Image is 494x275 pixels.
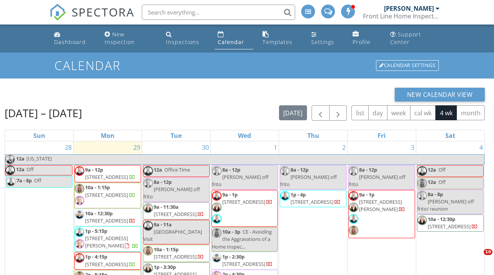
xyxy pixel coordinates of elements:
img: profilenew.jpeg [349,226,358,235]
span: SPECTORA [72,4,135,20]
span: 10a - 1:15p [154,246,179,253]
a: Go to October 4, 2025 [478,141,484,154]
div: Inspections [166,38,199,46]
span: [STREET_ADDRESS] [85,217,128,224]
span: [GEOGRAPHIC_DATA] Visit [143,228,202,242]
button: month [456,105,485,120]
span: [STREET_ADDRESS] [222,260,265,267]
img: sean2_headshot.jpg [5,155,15,164]
span: [PERSON_NAME] off frito [349,174,405,188]
span: 8a - 12p [290,166,309,173]
a: SPECTORA [49,10,135,26]
a: Go to September 30, 2025 [200,141,210,154]
a: Go to October 1, 2025 [272,141,279,154]
img: chrispy_headshot.jpg [5,165,15,175]
a: 1p - 2:30p [STREET_ADDRESS] [222,253,272,267]
div: [PERSON_NAME] [384,5,434,12]
img: chuck_headshot.jpg [212,214,222,224]
a: 1p - 2:30p [STREET_ADDRESS] [212,252,278,269]
input: Search everything... [142,5,295,20]
a: 9a - 11:30a [STREET_ADDRESS] [143,202,210,219]
a: Saturday [444,130,457,141]
span: [STREET_ADDRESS][PERSON_NAME] [85,235,128,249]
img: morris_headshot.jpg [349,203,358,212]
img: chrispy_headshot.jpg [143,166,153,176]
a: New Inspection [102,28,157,49]
button: [DATE] [279,105,307,120]
span: 7a - 8p [16,177,32,184]
span: 10a - 1:15p [85,184,110,191]
span: Off [438,178,446,185]
span: Off [438,166,446,173]
span: [STREET_ADDRESS] [154,211,197,218]
a: Tuesday [169,130,183,141]
span: [STREET_ADDRESS] [154,253,197,260]
a: Monday [99,130,116,141]
img: chrispy_headshot.jpg [417,166,427,176]
a: Go to September 28, 2025 [63,141,73,154]
a: Go to September 29, 2025 [132,141,142,154]
span: [STREET_ADDRESS] [290,198,333,205]
span: CE - Avoiding the Aggravations of a Home Inspec... [212,228,272,250]
a: Go to October 2, 2025 [341,141,347,154]
img: landen_headshot.jpg [212,253,222,263]
div: Calendar [218,38,244,46]
span: 1p - 4p [290,191,306,198]
h2: [DATE] – [DATE] [5,105,82,121]
span: 12a [16,155,25,164]
a: 9a - 12p [STREET_ADDRESS] [74,165,141,182]
a: Company Profile [350,28,381,49]
img: chrispy_headshot.jpg [75,166,84,176]
a: 1p - 4:15p [STREET_ADDRESS] [74,252,141,269]
div: New Inspection [105,31,135,46]
iframe: Intercom live chat [468,249,486,267]
a: 10a - 12:30p [STREET_ADDRESS] [74,209,141,226]
div: Templates [263,38,292,46]
button: list [351,105,369,120]
span: Off [26,166,34,173]
span: [PERSON_NAME] off frito [280,174,337,188]
a: 1p - 4:15p [STREET_ADDRESS] [85,253,135,267]
img: morris_headshot.jpg [212,203,222,212]
a: Go to October 3, 2025 [409,141,416,154]
a: Calendar Settings [375,59,440,72]
div: Calendar Settings [376,60,439,71]
span: 8a - 12p [222,166,240,173]
div: Support Center [390,31,421,46]
a: 1p - 5:15p [STREET_ADDRESS][PERSON_NAME] [85,228,138,249]
span: 8a - 12p [359,166,377,173]
a: 9a - 1p [STREET_ADDRESS] [212,190,278,227]
img: morris_headshot.jpg [143,203,153,213]
span: 10 [484,249,492,255]
a: 10a - 1:15p [STREET_ADDRESS] [143,245,210,262]
img: profilenew.jpeg [143,246,153,255]
span: 1p - 5:15p [85,228,107,234]
img: The Best Home Inspection Software - Spectora [49,4,66,21]
span: [STREET_ADDRESS][PERSON_NAME] [359,198,402,213]
a: Wednesday [236,130,253,141]
span: 9a - 12p [85,166,103,173]
a: 1p - 4p [STREET_ADDRESS] [290,191,341,205]
img: chrispy_headshot.jpg [143,221,153,231]
a: 9a - 12p [STREET_ADDRESS] [85,166,135,180]
a: 9a - 1p [STREET_ADDRESS][PERSON_NAME] [359,191,405,213]
img: chuck_headshot.jpg [280,191,290,201]
span: Office Time [164,166,190,173]
img: image.jpeg [75,239,84,249]
img: chuck_headshot.jpg [349,214,358,224]
img: chuck_headshot.jpg [6,177,16,187]
a: 10a - 1:15p [STREET_ADDRESS] [154,246,204,260]
img: image.jpeg [349,166,358,176]
img: chrispy_headshot.jpg [349,191,358,201]
span: [PERSON_NAME] off frito [143,186,200,200]
img: morris_headshot.jpg [143,264,153,273]
button: week [387,105,410,120]
a: 9a - 1p [STREET_ADDRESS] [222,191,272,205]
span: 12a [16,165,25,175]
span: [PERSON_NAME] off frito [212,174,269,188]
img: landen_headshot.jpg [75,210,84,219]
button: day [368,105,387,120]
a: 10a - 12:30p [STREET_ADDRESS] [417,214,484,232]
a: 10a - 12:30p [STREET_ADDRESS] [85,210,135,224]
span: 12a [154,166,162,173]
